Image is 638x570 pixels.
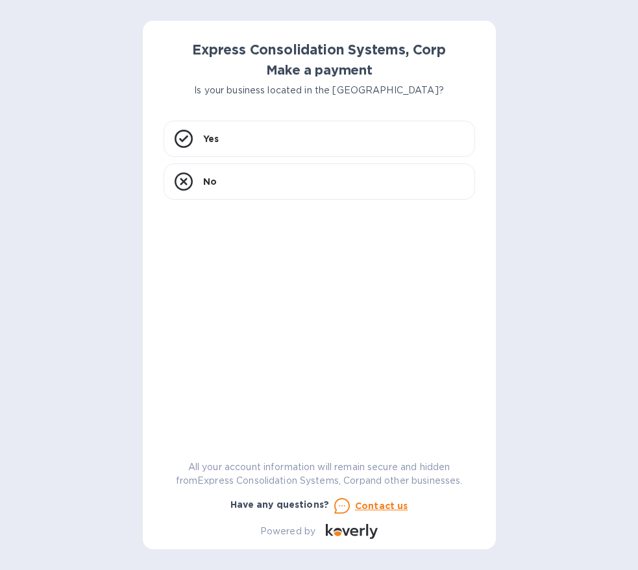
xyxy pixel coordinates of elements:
[260,525,315,538] p: Powered by
[164,63,475,78] h1: Make a payment
[203,175,217,188] p: No
[164,84,475,97] p: Is your business located in the [GEOGRAPHIC_DATA]?
[203,132,219,145] p: Yes
[230,499,330,510] b: Have any questions?
[192,42,446,58] b: Express Consolidation Systems, Corp
[355,501,408,511] u: Contact us
[164,460,475,488] p: All your account information will remain secure and hidden from Express Consolidation Systems, Co...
